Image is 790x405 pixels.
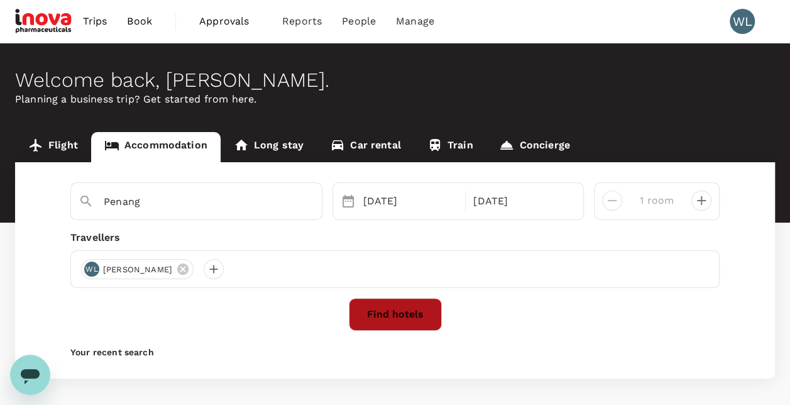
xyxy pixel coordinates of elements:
div: [DATE] [358,189,463,214]
span: [PERSON_NAME] [96,264,180,276]
span: Trips [83,14,107,29]
span: People [342,14,376,29]
a: Long stay [221,132,317,162]
a: Train [414,132,486,162]
p: Your recent search [70,346,720,358]
button: Open [313,201,315,203]
p: Planning a business trip? Get started from here. [15,92,775,107]
span: Reports [282,14,322,29]
div: WL [730,9,755,34]
iframe: Button to launch messaging window [10,355,50,395]
a: Flight [15,132,91,162]
div: Travellers [70,230,720,245]
button: decrease [691,191,711,211]
input: Search cities, hotels, work locations [104,192,279,211]
div: WL[PERSON_NAME] [81,259,194,279]
div: [DATE] [468,189,573,214]
button: Find hotels [349,298,442,331]
span: Manage [396,14,434,29]
span: Approvals [199,14,262,29]
a: Concierge [486,132,583,162]
div: WL [84,262,99,277]
input: Add rooms [632,191,681,211]
div: Welcome back , [PERSON_NAME] . [15,69,775,92]
img: iNova Pharmaceuticals [15,8,73,35]
a: Accommodation [91,132,221,162]
span: Book [127,14,152,29]
a: Car rental [317,132,414,162]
